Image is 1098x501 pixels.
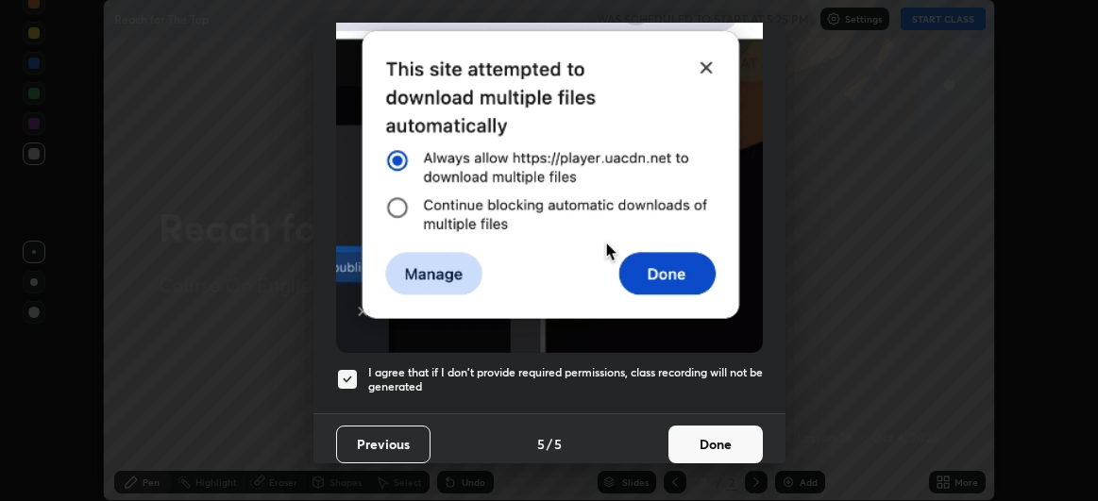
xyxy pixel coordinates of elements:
[537,434,545,454] h4: 5
[554,434,562,454] h4: 5
[336,426,431,463] button: Previous
[547,434,552,454] h4: /
[668,426,763,463] button: Done
[368,365,763,394] h5: I agree that if I don't provide required permissions, class recording will not be generated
